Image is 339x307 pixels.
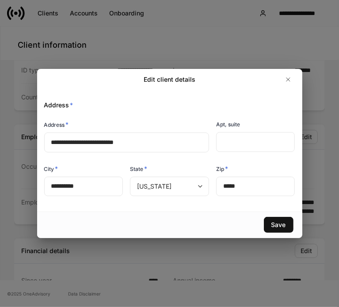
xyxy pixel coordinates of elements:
[130,164,147,173] h6: State
[44,120,69,129] h6: Address
[216,120,240,129] h6: Apt, suite
[216,164,228,173] h6: Zip
[130,177,209,196] div: [US_STATE]
[44,164,58,173] h6: City
[264,217,293,233] button: Save
[144,75,195,84] h2: Edit client details
[271,220,286,229] div: Save
[37,90,295,110] div: Address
